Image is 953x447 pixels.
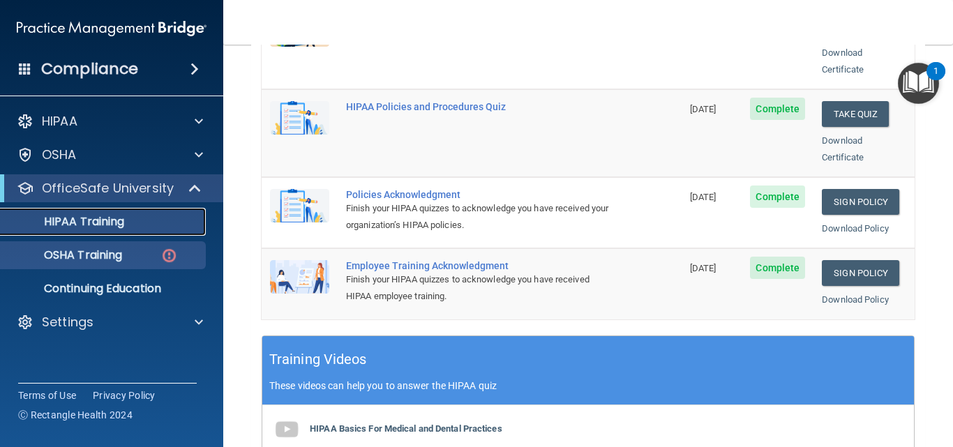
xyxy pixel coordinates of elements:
button: Open Resource Center, 1 new notification [898,63,939,104]
img: gray_youtube_icon.38fcd6cc.png [273,416,301,444]
a: Settings [17,314,203,331]
p: Continuing Education [9,282,200,296]
h4: Compliance [41,59,138,79]
a: Privacy Policy [93,388,156,402]
div: 1 [933,71,938,89]
h5: Training Videos [269,347,367,372]
a: Sign Policy [822,260,899,286]
p: Settings [42,314,93,331]
div: Policies Acknowledgment [346,189,612,200]
div: Finish your HIPAA quizzes to acknowledge you have received HIPAA employee training. [346,271,612,305]
a: OSHA [17,146,203,163]
p: These videos can help you to answer the HIPAA quiz [269,380,907,391]
div: Finish your HIPAA quizzes to acknowledge you have received your organization’s HIPAA policies. [346,200,612,234]
span: [DATE] [690,104,716,114]
span: [DATE] [690,263,716,273]
p: OSHA Training [9,248,122,262]
img: PMB logo [17,15,207,43]
p: OSHA [42,146,77,163]
a: Sign Policy [822,189,899,215]
div: Employee Training Acknowledgment [346,260,612,271]
button: Take Quiz [822,101,889,127]
p: HIPAA [42,113,77,130]
a: Download Certificate [822,135,864,162]
a: OfficeSafe University [17,180,202,197]
a: Terms of Use [18,388,76,402]
a: Download Policy [822,294,889,305]
span: [DATE] [690,192,716,202]
span: Complete [750,98,805,120]
a: Download Certificate [822,47,864,75]
p: OfficeSafe University [42,180,174,197]
b: HIPAA Basics For Medical and Dental Practices [310,423,502,434]
span: Complete [750,257,805,279]
span: Ⓒ Rectangle Health 2024 [18,408,133,422]
a: Download Policy [822,223,889,234]
a: HIPAA [17,113,203,130]
p: HIPAA Training [9,215,124,229]
span: Complete [750,185,805,208]
div: HIPAA Policies and Procedures Quiz [346,101,612,112]
img: danger-circle.6113f641.png [160,247,178,264]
